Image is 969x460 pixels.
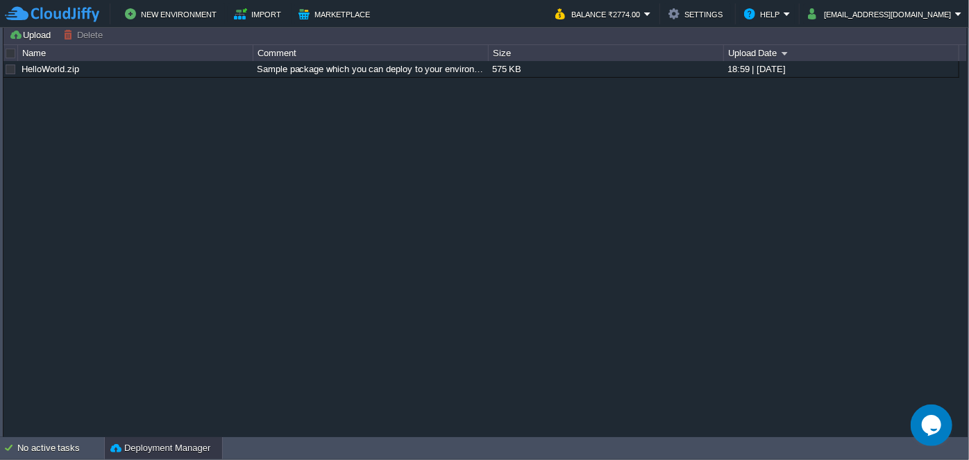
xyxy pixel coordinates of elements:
[5,6,99,23] img: CloudJiffy
[489,45,723,61] div: Size
[110,441,210,455] button: Deployment Manager
[725,45,959,61] div: Upload Date
[63,28,107,41] button: Delete
[668,6,727,22] button: Settings
[253,61,487,77] div: Sample package which you can deploy to your environment. Feel free to delete and upload a package...
[254,45,488,61] div: Comment
[911,404,955,446] iframe: chat widget
[19,45,253,61] div: Name
[298,6,374,22] button: Marketplace
[9,28,55,41] button: Upload
[744,6,784,22] button: Help
[724,61,958,77] div: 18:59 | [DATE]
[125,6,221,22] button: New Environment
[555,6,644,22] button: Balance ₹2774.00
[808,6,955,22] button: [EMAIL_ADDRESS][DOMAIN_NAME]
[22,64,79,74] a: HelloWorld.zip
[234,6,286,22] button: Import
[489,61,723,77] div: 575 KB
[17,437,104,459] div: No active tasks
